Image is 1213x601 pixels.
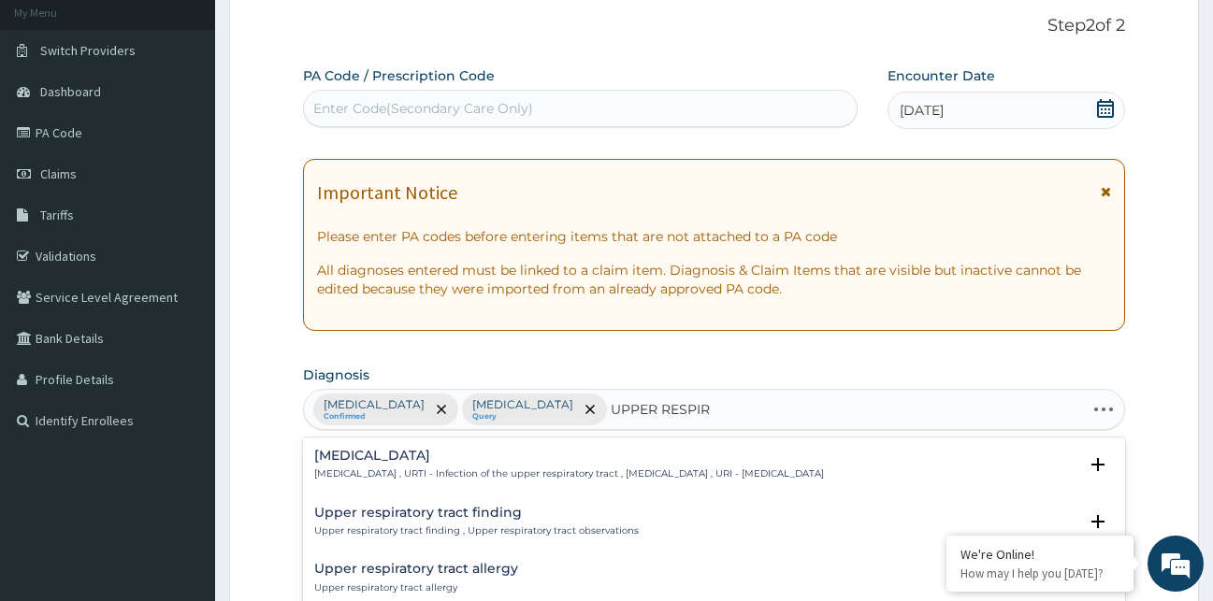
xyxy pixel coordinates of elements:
[97,105,314,129] div: Chat with us now
[40,207,74,223] span: Tariffs
[1087,453,1109,476] i: open select status
[324,412,425,422] small: Confirmed
[317,261,1112,298] p: All diagnoses entered must be linked to a claim item. Diagnosis & Claim Items that are visible bu...
[303,365,369,384] label: Diagnosis
[314,524,639,537] p: Upper respiratory tract finding , Upper respiratory tract observations
[317,182,457,203] h1: Important Notice
[324,397,425,412] p: [MEDICAL_DATA]
[314,449,824,463] h4: [MEDICAL_DATA]
[40,83,101,100] span: Dashboard
[40,165,77,182] span: Claims
[307,9,352,54] div: Minimize live chat window
[9,402,356,467] textarea: Type your message and hit 'Enter'
[472,412,573,422] small: Query
[314,467,824,480] p: [MEDICAL_DATA] , URTI - Infection of the upper respiratory tract , [MEDICAL_DATA] , URI - [MEDICA...
[888,66,995,85] label: Encounter Date
[314,506,639,520] h4: Upper respiratory tract finding
[314,581,518,594] p: Upper respiratory tract allergy
[35,93,76,140] img: d_794563401_company_1708531726252_794563401
[303,66,495,85] label: PA Code / Prescription Code
[960,565,1119,581] p: How may I help you today?
[900,101,944,120] span: [DATE]
[40,42,136,59] span: Switch Providers
[313,99,533,118] div: Enter Code(Secondary Care Only)
[472,397,573,412] p: [MEDICAL_DATA]
[317,227,1112,246] p: Please enter PA codes before entering items that are not attached to a PA code
[960,546,1119,563] div: We're Online!
[582,401,599,418] span: remove selection option
[303,16,1126,36] p: Step 2 of 2
[108,181,258,370] span: We're online!
[1087,510,1109,533] i: open select status
[433,401,450,418] span: remove selection option
[314,562,518,576] h4: Upper respiratory tract allergy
